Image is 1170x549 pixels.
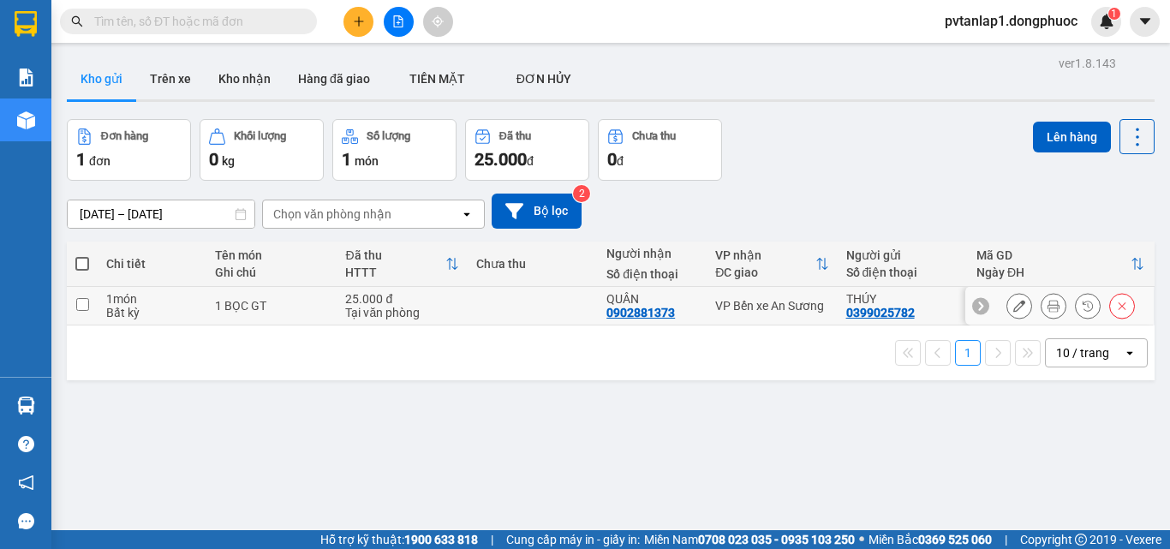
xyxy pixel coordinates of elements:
div: Đơn hàng [101,130,148,142]
span: 0 [209,149,218,170]
div: ver 1.8.143 [1059,54,1116,73]
div: ĐC giao [715,266,815,279]
div: HTTT [345,266,445,279]
button: 1 [955,340,981,366]
span: | [1005,530,1007,549]
div: Người nhận [606,247,698,260]
span: đ [527,154,534,168]
div: Chưa thu [476,257,589,271]
span: đơn [89,154,110,168]
img: logo-vxr [15,11,37,37]
span: ĐƠN HỦY [516,72,571,86]
button: Khối lượng0kg [200,119,324,181]
div: Ngày ĐH [976,266,1131,279]
button: Đơn hàng1đơn [67,119,191,181]
button: caret-down [1130,7,1160,37]
span: pvtanlap1.dongphuoc [931,10,1091,32]
div: Mã GD [976,248,1131,262]
div: Tên món [215,248,328,262]
th: Toggle SortBy [707,242,837,287]
img: solution-icon [17,69,35,87]
span: file-add [392,15,404,27]
span: 25.000 [475,149,527,170]
strong: 0369 525 060 [918,533,992,546]
span: 0 [607,149,617,170]
strong: 1900 633 818 [404,533,478,546]
svg: open [460,207,474,221]
div: Đã thu [499,130,531,142]
span: Miền Bắc [869,530,992,549]
button: plus [343,7,373,37]
button: file-add [384,7,414,37]
sup: 2 [573,185,590,202]
button: Bộ lọc [492,194,582,229]
div: Sửa đơn hàng [1006,293,1032,319]
span: question-circle [18,436,34,452]
div: THÚY [846,292,959,306]
div: Bất kỳ [106,306,198,319]
span: Miền Nam [644,530,855,549]
img: icon-new-feature [1099,14,1114,29]
span: ⚪️ [859,536,864,543]
div: Khối lượng [234,130,286,142]
span: TIỀN MẶT [409,72,465,86]
span: caret-down [1137,14,1153,29]
div: QUÂN [606,292,698,306]
span: search [71,15,83,27]
img: warehouse-icon [17,111,35,129]
div: 10 / trang [1056,344,1109,361]
input: Select a date range. [68,200,254,228]
div: Số điện thoại [846,266,959,279]
div: 25.000 đ [345,292,458,306]
div: Tại văn phòng [345,306,458,319]
button: Hàng đã giao [284,58,384,99]
input: Tìm tên, số ĐT hoặc mã đơn [94,12,296,31]
button: Kho gửi [67,58,136,99]
div: Số điện thoại [606,267,698,281]
div: Chưa thu [632,130,676,142]
span: plus [353,15,365,27]
div: Chi tiết [106,257,198,271]
button: Số lượng1món [332,119,457,181]
button: Kho nhận [205,58,284,99]
svg: open [1123,346,1137,360]
button: Trên xe [136,58,205,99]
img: warehouse-icon [17,397,35,415]
div: Chọn văn phòng nhận [273,206,391,223]
div: VP nhận [715,248,815,262]
span: Hỗ trợ kỹ thuật: [320,530,478,549]
span: món [355,154,379,168]
div: Số lượng [367,130,410,142]
th: Toggle SortBy [968,242,1153,287]
th: Toggle SortBy [337,242,467,287]
sup: 1 [1108,8,1120,20]
button: Chưa thu0đ [598,119,722,181]
span: 1 [342,149,351,170]
span: 1 [1111,8,1117,20]
div: Người gửi [846,248,959,262]
div: 0902881373 [606,306,675,319]
span: notification [18,474,34,491]
div: Ghi chú [215,266,328,279]
span: | [491,530,493,549]
span: message [18,513,34,529]
div: Đã thu [345,248,445,262]
button: aim [423,7,453,37]
span: kg [222,154,235,168]
div: 1 BỌC GT [215,299,328,313]
div: 1 món [106,292,198,306]
span: 1 [76,149,86,170]
span: copyright [1075,534,1087,546]
div: 0399025782 [846,306,915,319]
span: đ [617,154,624,168]
button: Đã thu25.000đ [465,119,589,181]
span: aim [432,15,444,27]
button: Lên hàng [1033,122,1111,152]
span: Cung cấp máy in - giấy in: [506,530,640,549]
strong: 0708 023 035 - 0935 103 250 [698,533,855,546]
div: VP Bến xe An Sương [715,299,828,313]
